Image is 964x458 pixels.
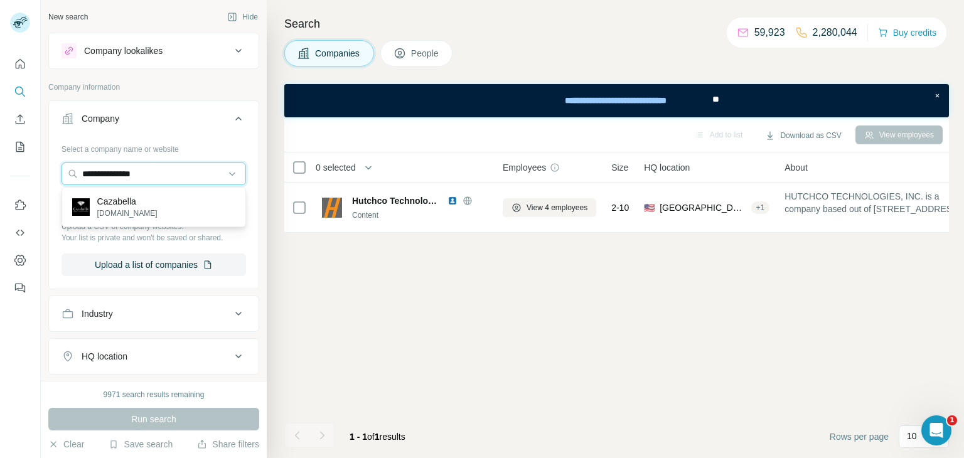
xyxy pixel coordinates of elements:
button: My lists [10,136,30,158]
p: Your list is private and won't be saved or shared. [62,232,246,243]
div: Select a company name or website [62,139,246,155]
button: Download as CSV [756,126,850,145]
button: Clear [48,438,84,450]
p: 10 [907,430,917,442]
div: Industry [82,307,113,320]
button: Dashboard [10,249,30,272]
p: 59,923 [754,25,785,40]
h4: Search [284,15,949,33]
button: Company lookalikes [49,36,259,66]
span: of [367,432,375,442]
span: People [411,47,440,60]
div: + 1 [751,202,770,213]
iframe: Banner [284,84,949,117]
button: Share filters [197,438,259,450]
span: 1 [375,432,380,442]
span: Size [611,161,628,174]
div: Company [82,112,119,125]
button: Buy credits [878,24,936,41]
img: Logo of Hutchco Technologies [322,198,342,218]
button: Upload a list of companies [62,253,246,276]
button: Use Surfe API [10,221,30,244]
iframe: Intercom live chat [921,415,951,445]
span: 🇺🇸 [644,201,655,214]
button: Hide [218,8,267,26]
button: Use Surfe on LinkedIn [10,194,30,216]
span: Hutchco Technologies [352,194,441,207]
div: Content [352,210,488,221]
button: Search [10,80,30,103]
span: results [350,432,405,442]
button: Enrich CSV [10,108,30,130]
span: Employees [503,161,546,174]
span: HQ location [644,161,690,174]
span: 0 selected [316,161,356,174]
span: About [785,161,808,174]
button: Feedback [10,277,30,299]
p: [DOMAIN_NAME] [97,208,158,219]
div: HQ location [82,350,127,363]
div: 9971 search results remaining [104,389,205,400]
img: Cazabella [72,198,90,216]
span: Rows per page [830,430,889,443]
span: Companies [315,47,361,60]
button: Quick start [10,53,30,75]
div: Company lookalikes [84,45,163,57]
span: 1 - 1 [350,432,367,442]
p: Company information [48,82,259,93]
button: Company [49,104,259,139]
p: 2,280,044 [813,25,857,40]
button: Save search [109,438,173,450]
span: [GEOGRAPHIC_DATA], [GEOGRAPHIC_DATA] [660,201,746,214]
span: View 4 employees [527,202,587,213]
span: 1 [947,415,957,425]
button: Industry [49,299,259,329]
button: HQ location [49,341,259,371]
img: LinkedIn logo [447,196,458,206]
p: Cazabella [97,195,158,208]
button: View 4 employees [503,198,596,217]
span: 2-10 [611,201,629,214]
div: New search [48,11,88,23]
